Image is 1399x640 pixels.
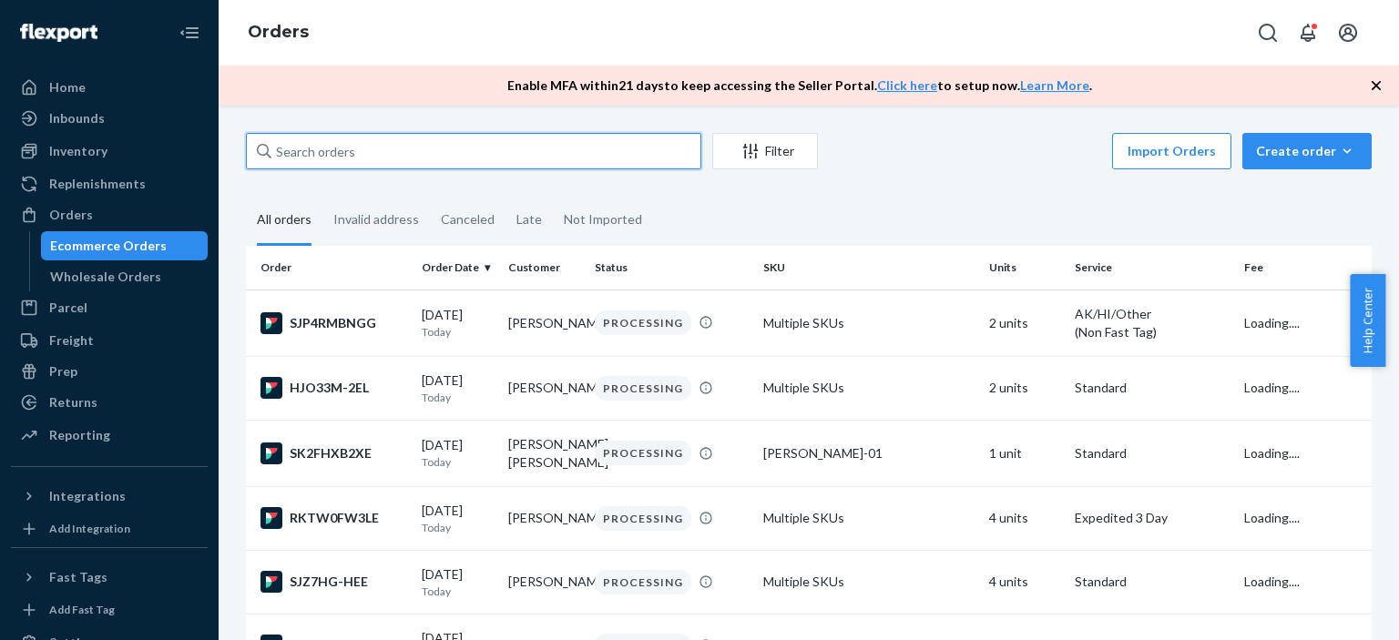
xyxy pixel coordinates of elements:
[595,441,691,465] div: PROCESSING
[1020,77,1089,93] a: Learn More
[49,521,130,536] div: Add Integration
[422,371,494,405] div: [DATE]
[1075,305,1229,323] p: AK/HI/Other
[587,246,756,290] th: Status
[713,142,817,160] div: Filter
[20,24,97,42] img: Flexport logo
[422,454,494,470] p: Today
[260,442,407,464] div: SK2FHXB2XE
[1075,509,1229,527] p: Expedited 3 Day
[595,376,691,401] div: PROCESSING
[1250,15,1286,51] button: Open Search Box
[11,293,208,322] a: Parcel
[877,77,937,93] a: Click here
[1237,420,1372,486] td: Loading....
[982,486,1068,550] td: 4 units
[49,487,126,505] div: Integrations
[712,133,818,169] button: Filter
[41,262,209,291] a: Wholesale Orders
[11,357,208,386] a: Prep
[50,237,167,255] div: Ecommerce Orders
[1075,379,1229,397] p: Standard
[246,246,414,290] th: Order
[49,331,94,350] div: Freight
[257,196,311,246] div: All orders
[49,568,107,586] div: Fast Tags
[1075,323,1229,341] div: (Non Fast Tag)
[756,246,981,290] th: SKU
[49,142,107,160] div: Inventory
[11,169,208,198] a: Replenishments
[1075,444,1229,462] p: Standard
[1237,290,1372,356] td: Loading....
[49,426,110,444] div: Reporting
[501,290,587,356] td: [PERSON_NAME]
[11,482,208,511] button: Integrations
[763,444,974,462] div: [PERSON_NAME]-01
[1237,486,1372,550] td: Loading....
[11,388,208,417] a: Returns
[1237,550,1372,614] td: Loading....
[246,133,701,169] input: Search orders
[49,206,93,224] div: Orders
[507,76,1092,95] p: Enable MFA within 21 days to keep accessing the Seller Portal. to setup now. .
[11,563,208,592] button: Fast Tags
[501,486,587,550] td: [PERSON_NAME]
[1330,15,1366,51] button: Open account menu
[508,259,580,275] div: Customer
[516,196,542,243] div: Late
[171,15,208,51] button: Close Navigation
[422,520,494,535] p: Today
[414,246,501,290] th: Order Date
[260,507,407,529] div: RKTW0FW3LE
[422,390,494,405] p: Today
[595,310,691,335] div: PROCESSING
[11,104,208,133] a: Inbounds
[248,22,309,42] a: Orders
[49,175,146,193] div: Replenishments
[756,486,981,550] td: Multiple SKUs
[422,306,494,340] div: [DATE]
[1290,15,1326,51] button: Open notifications
[595,506,691,531] div: PROCESSING
[49,393,97,411] div: Returns
[441,196,495,243] div: Canceled
[756,356,981,420] td: Multiple SKUs
[41,231,209,260] a: Ecommerce Orders
[756,290,981,356] td: Multiple SKUs
[422,565,494,599] div: [DATE]
[1067,246,1236,290] th: Service
[11,200,208,229] a: Orders
[1112,133,1231,169] button: Import Orders
[756,550,981,614] td: Multiple SKUs
[1256,142,1358,160] div: Create order
[422,436,494,470] div: [DATE]
[982,550,1068,614] td: 4 units
[1350,274,1385,367] button: Help Center
[1237,246,1372,290] th: Fee
[11,73,208,102] a: Home
[11,137,208,166] a: Inventory
[564,196,642,243] div: Not Imported
[49,78,86,97] div: Home
[501,420,587,486] td: [PERSON_NAME] [PERSON_NAME]
[49,602,115,617] div: Add Fast Tag
[982,420,1068,486] td: 1 unit
[595,570,691,594] div: PROCESSING
[260,377,407,399] div: HJO33M-2EL
[50,268,161,286] div: Wholesale Orders
[422,502,494,535] div: [DATE]
[422,584,494,599] p: Today
[11,421,208,450] a: Reporting
[11,326,208,355] a: Freight
[11,518,208,540] a: Add Integration
[49,362,77,381] div: Prep
[1242,133,1372,169] button: Create order
[422,324,494,340] p: Today
[49,109,105,127] div: Inbounds
[49,299,87,317] div: Parcel
[333,196,419,243] div: Invalid address
[260,312,407,334] div: SJP4RMBNGG
[1237,356,1372,420] td: Loading....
